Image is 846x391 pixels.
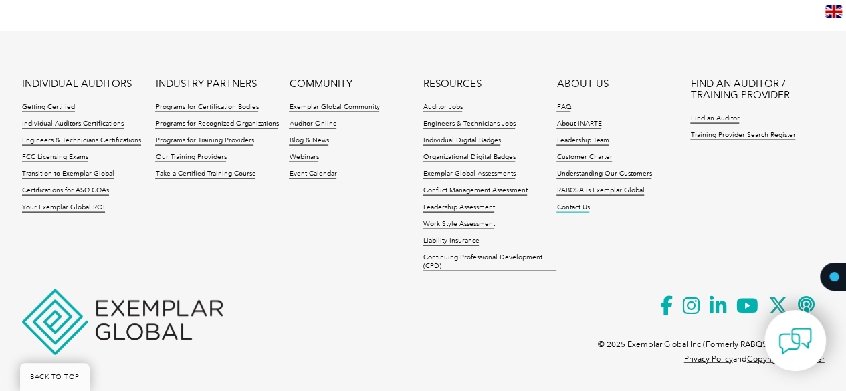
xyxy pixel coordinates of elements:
[556,153,612,162] a: Customer Charter
[825,5,842,18] img: en
[22,170,114,179] a: Transition to Exemplar Global
[22,289,223,355] img: Exemplar Global
[289,170,336,179] a: Event Calendar
[423,220,494,229] a: Work Style Assessment
[22,203,105,213] a: Your Exemplar Global ROI
[556,78,608,90] a: ABOUT US
[556,186,644,196] a: RABQSA is Exemplar Global
[423,237,479,246] a: Liability Insurance
[155,136,253,146] a: Programs for Training Providers
[423,78,481,90] a: RESOURCES
[22,186,109,196] a: Certifications for ASQ CQAs
[289,103,379,112] a: Exemplar Global Community
[155,78,256,90] a: INDUSTRY PARTNERS
[20,363,90,391] a: BACK TO TOP
[22,153,88,162] a: FCC Licensing Exams
[423,153,515,162] a: Organizational Digital Badges
[598,337,825,352] p: © 2025 Exemplar Global Inc (Formerly RABQSA International).
[423,120,515,129] a: Engineers & Technicians Jobs
[289,136,328,146] a: Blog & News
[289,120,336,129] a: Auditor Online
[690,131,795,140] a: Training Provider Search Register
[423,103,462,112] a: Auditor Jobs
[423,203,494,213] a: Leadership Assessment
[22,120,124,129] a: Individual Auditors Certifications
[556,170,651,179] a: Understanding Our Customers
[22,78,132,90] a: INDIVIDUAL AUDITORS
[289,153,318,162] a: Webinars
[289,78,352,90] a: COMMUNITY
[556,136,609,146] a: Leadership Team
[155,153,226,162] a: Our Training Providers
[423,136,500,146] a: Individual Digital Badges
[747,354,825,364] a: Copyright Disclaimer
[690,78,824,101] a: FIND AN AUDITOR / TRAINING PROVIDER
[155,103,258,112] a: Programs for Certification Bodies
[690,114,739,124] a: Find an Auditor
[684,352,825,366] p: and
[556,120,601,129] a: About iNARTE
[155,170,255,179] a: Take a Certified Training Course
[22,103,75,112] a: Getting Certified
[778,324,812,358] img: contact-chat.png
[556,203,589,213] a: Contact Us
[155,120,278,129] a: Programs for Recognized Organizations
[22,136,141,146] a: Engineers & Technicians Certifications
[423,186,527,196] a: Conflict Management Assessment
[423,253,556,271] a: Continuing Professional Development (CPD)
[556,103,570,112] a: FAQ
[423,170,515,179] a: Exemplar Global Assessments
[684,354,733,364] a: Privacy Policy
